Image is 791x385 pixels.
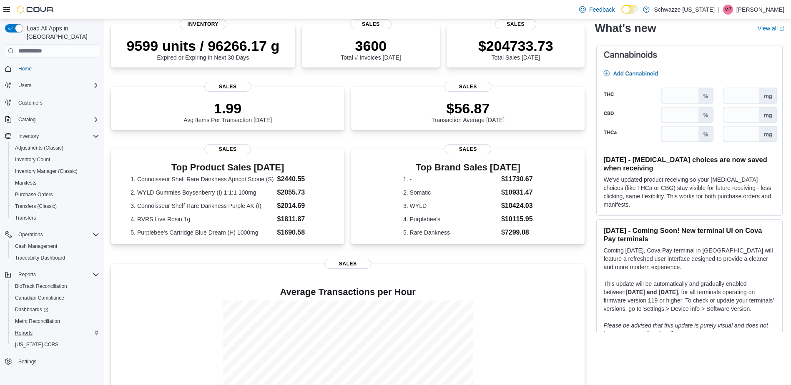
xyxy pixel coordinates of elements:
span: Inventory Count [12,155,99,165]
span: BioTrack Reconciliation [12,281,99,291]
dd: $10424.03 [501,201,533,211]
a: BioTrack Reconciliation [12,281,70,291]
span: Traceabilty Dashboard [12,253,99,263]
button: Users [2,80,103,91]
span: Transfers [15,215,36,221]
button: Traceabilty Dashboard [8,252,103,264]
h3: Top Product Sales [DATE] [131,162,325,172]
span: Sales [204,82,251,92]
span: Canadian Compliance [15,295,64,301]
span: Load All Apps in [GEOGRAPHIC_DATA] [23,24,99,41]
dt: 4. Purplebee's [403,215,498,223]
span: Sales [324,259,371,269]
div: Transaction Average [DATE] [432,100,505,123]
button: Customers [2,96,103,108]
span: Inventory [180,19,226,29]
span: MZ [724,5,731,15]
p: $204733.73 [478,37,553,54]
p: 9599 units / 96266.17 g [127,37,280,54]
a: Traceabilty Dashboard [12,253,68,263]
button: Users [15,80,35,90]
span: Sales [350,19,392,29]
dd: $2055.73 [277,187,325,197]
dd: $2014.69 [277,201,325,211]
span: Purchase Orders [12,190,99,200]
button: [US_STATE] CCRS [8,339,103,350]
a: Inventory Manager (Classic) [12,166,81,176]
button: Transfers [8,212,103,224]
button: Transfers (Classic) [8,200,103,212]
span: BioTrack Reconciliation [15,283,67,290]
span: Settings [15,356,99,367]
span: Metrc Reconciliation [12,316,99,326]
span: Transfers (Classic) [15,203,57,210]
button: Purchase Orders [8,189,103,200]
button: Catalog [15,115,39,125]
a: Dashboards [12,305,52,315]
a: Purchase Orders [12,190,56,200]
button: Inventory [2,130,103,142]
span: Users [18,82,31,89]
p: Schwazze [US_STATE] [654,5,715,15]
button: Adjustments (Classic) [8,142,103,154]
p: This update will be automatically and gradually enabled between , for all terminals operating on ... [603,280,776,313]
button: Reports [15,270,39,280]
span: Cash Management [15,243,57,250]
div: Total Sales [DATE] [478,37,553,61]
span: Sales [495,19,536,29]
span: Adjustments (Classic) [12,143,99,153]
p: 1.99 [183,100,272,117]
p: We've updated product receiving so your [MEDICAL_DATA] choices (like THCa or CBG) stay visible fo... [603,175,776,209]
p: $56.87 [432,100,505,117]
h2: What's new [595,22,656,35]
button: Reports [2,269,103,280]
a: Feedback [576,1,618,18]
h4: Average Transactions per Hour [118,287,578,297]
span: Reports [15,270,99,280]
span: Catalog [15,115,99,125]
button: Reports [8,327,103,339]
span: Sales [204,144,251,154]
a: Settings [15,357,40,367]
span: Customers [15,97,99,107]
dt: 4. RVRS Live Rosin 1g [131,215,274,223]
a: Transfers [12,213,39,223]
span: Reports [18,271,36,278]
dd: $11730.67 [501,174,533,184]
span: Canadian Compliance [12,293,99,303]
span: Home [18,65,32,72]
span: Reports [12,328,99,338]
span: Cash Management [12,241,99,251]
span: Inventory Count [15,156,50,163]
h3: [DATE] - [MEDICAL_DATA] choices are now saved when receiving [603,155,776,172]
div: Expired or Expiring in Next 30 Days [127,37,280,61]
strong: [DATE] and [DATE] [625,289,678,295]
span: Adjustments (Classic) [15,145,63,151]
span: [US_STATE] CCRS [15,341,58,348]
span: Operations [18,231,43,238]
span: Traceabilty Dashboard [15,255,65,261]
a: Home [15,64,35,74]
span: Home [15,63,99,74]
h3: [DATE] - Coming Soon! New terminal UI on Cova Pay terminals [603,226,776,243]
span: Reports [15,330,33,336]
a: Metrc Reconciliation [12,316,63,326]
a: View allExternal link [758,25,784,32]
a: Inventory Count [12,155,54,165]
a: Manifests [12,178,40,188]
a: [US_STATE] CCRS [12,340,62,350]
dt: 2. WYLD Gummies Boysenberry (I) 1:1:1 100mg [131,188,274,197]
dt: 3. Connoisseur Shelf Rare Dankness Purple AK (I) [131,202,274,210]
span: Inventory Manager (Classic) [15,168,78,175]
span: Inventory [15,131,99,141]
span: Transfers [12,213,99,223]
span: Catalog [18,116,35,123]
span: Operations [15,230,99,240]
dd: $2440.55 [277,174,325,184]
dt: 5. Purplebee's Cartridge Blue Dream (H) 1000mg [131,228,274,237]
input: Dark Mode [621,5,639,14]
dt: 1. - [403,175,498,183]
dt: 3. WYLD [403,202,498,210]
dt: 1. Connoisseur Shelf Rare Dankness Apricot Scone (S) [131,175,274,183]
